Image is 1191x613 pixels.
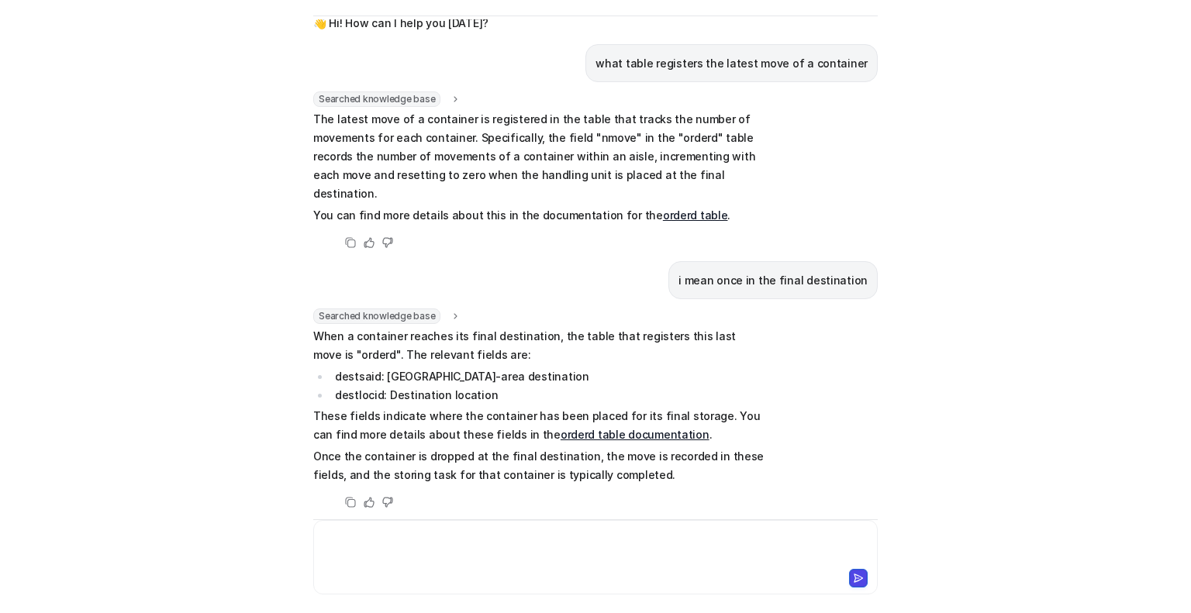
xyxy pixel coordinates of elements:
[313,308,440,324] span: Searched knowledge base
[663,208,728,222] a: orderd table
[595,54,868,73] p: what table registers the latest move of a container
[330,386,767,405] li: destlocid: Destination location
[313,407,767,444] p: These fields indicate where the container has been placed for its final storage. You can find mor...
[313,206,767,225] p: You can find more details about this in the documentation for the .
[313,110,767,203] p: The latest move of a container is registered in the table that tracks the number of movements for...
[678,271,868,290] p: i mean once in the final destination
[313,91,440,107] span: Searched knowledge base
[330,367,767,386] li: destsaid: [GEOGRAPHIC_DATA]-area destination
[313,447,767,484] p: Once the container is dropped at the final destination, the move is recorded in these fields, and...
[561,428,709,441] a: orderd table documentation
[313,14,488,33] p: 👋 Hi! How can I help you [DATE]?
[313,327,767,364] p: When a container reaches its final destination, the table that registers this last move is "order...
